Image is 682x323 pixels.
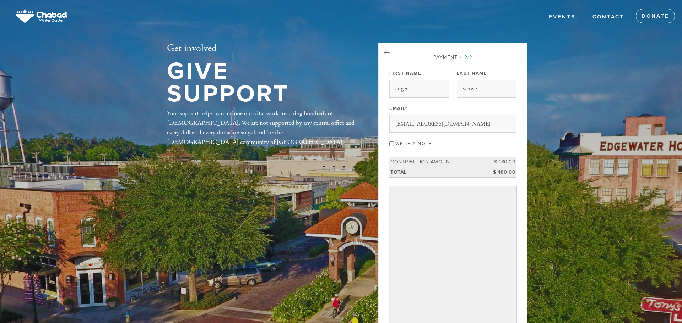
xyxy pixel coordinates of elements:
h2: Get involved [167,43,355,55]
span: /2 [460,54,472,60]
label: First Name [389,70,421,77]
a: Contact [587,10,629,24]
td: $ 180.00 [485,167,516,177]
label: Last Name [457,70,487,77]
label: Email [389,105,407,112]
img: 2.%20Side%20%7C%20White.png [11,4,72,29]
label: Write a note [395,141,432,146]
td: Contribution Amount [389,157,485,167]
div: Your support helps us continue our vital work, reaching hundreds of [DEMOGRAPHIC_DATA]. We are no... [167,108,355,147]
td: Total [389,167,485,177]
a: Donate [636,9,675,23]
h1: Give Support [167,60,355,106]
div: Payment [389,54,516,61]
a: Events [543,10,581,24]
span: 2 [464,54,467,60]
td: $ 180.00 [485,157,516,167]
span: This field is required. [405,106,408,111]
